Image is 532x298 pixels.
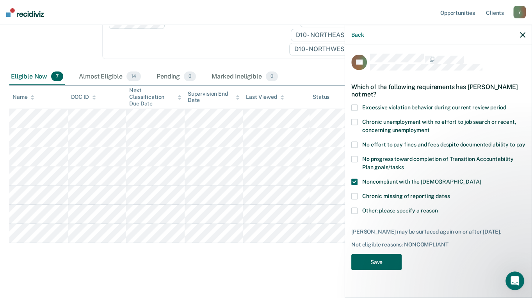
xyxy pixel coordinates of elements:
[289,43,359,55] span: D10 - NORTHWEST
[291,29,359,41] span: D10 - NORTHEAST
[362,178,481,184] span: Noncompliant with the [DEMOGRAPHIC_DATA]
[51,71,63,82] span: 7
[362,141,525,147] span: No effort to pay fines and fees despite documented ability to pay
[12,94,34,100] div: Name
[362,155,514,170] span: No progress toward completion of Transition Accountability Plan goals/tasks
[129,87,181,107] div: Next Classification Due Date
[246,94,284,100] div: Last Viewed
[351,77,525,104] div: Which of the following requirements has [PERSON_NAME] not met?
[6,8,44,17] img: Recidiviz
[513,6,526,18] div: Y
[126,71,141,82] span: 14
[210,68,279,86] div: Marked Ineligible
[351,241,525,248] div: Not eligible reasons: NONCOMPLIANT
[71,94,96,100] div: DOC ID
[188,91,240,104] div: Supervision End Date
[9,68,65,86] div: Eligible Now
[362,193,450,199] span: Chronic missing of reporting dates
[362,118,516,133] span: Chronic unemployment with no effort to job search or recent, concerning unemployment
[313,94,329,100] div: Status
[362,207,438,213] span: Other: please specify a reason
[266,71,278,82] span: 0
[351,31,364,38] button: Back
[77,68,142,86] div: Almost Eligible
[184,71,196,82] span: 0
[155,68,197,86] div: Pending
[351,254,402,270] button: Save
[362,104,506,110] span: Excessive violation behavior during current review period
[505,271,524,290] iframe: Intercom live chat
[351,228,525,235] div: [PERSON_NAME] may be surfaced again on or after [DATE].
